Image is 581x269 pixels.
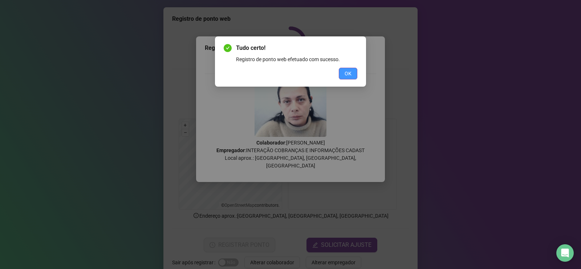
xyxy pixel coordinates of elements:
[556,244,574,262] div: Open Intercom Messenger
[236,55,357,63] div: Registro de ponto web efetuado com sucesso.
[339,68,357,79] button: OK
[236,44,357,52] span: Tudo certo!
[224,44,232,52] span: check-circle
[345,70,352,78] span: OK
